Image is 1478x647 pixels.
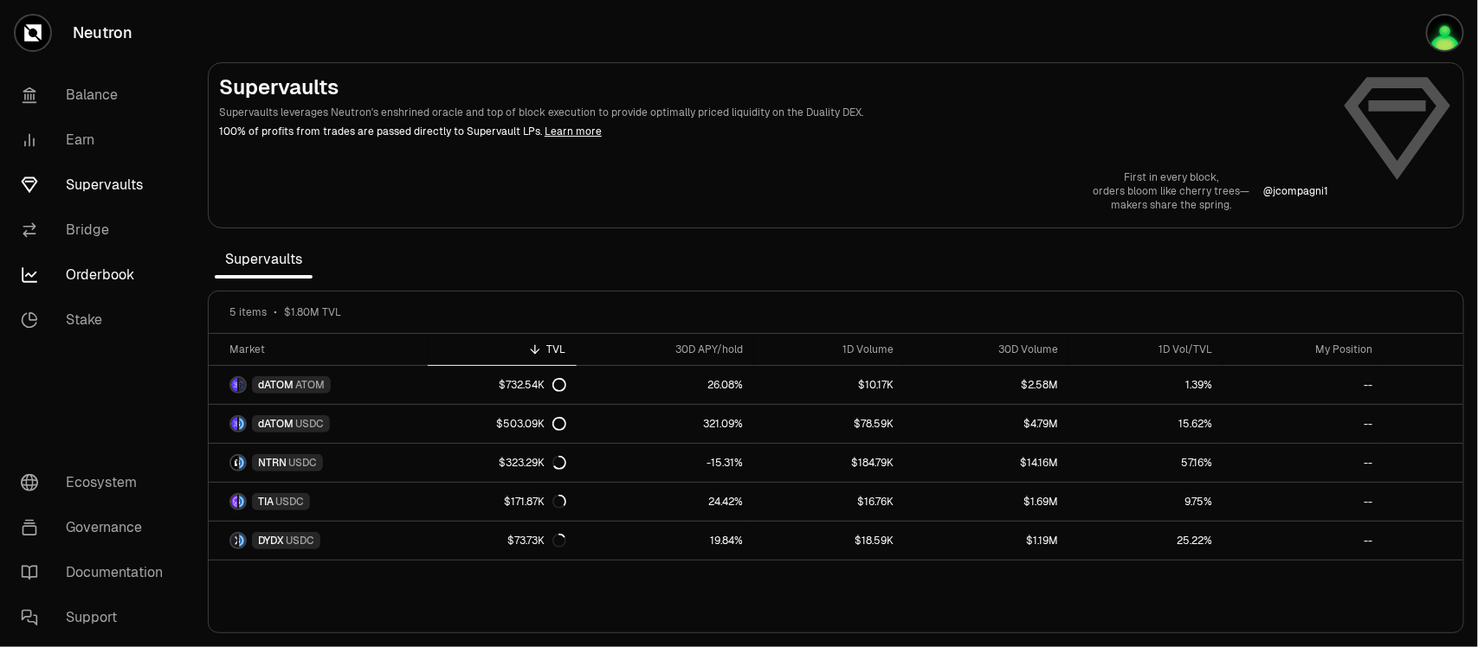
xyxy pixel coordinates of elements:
span: DYDX [258,534,284,548]
a: Governance [7,505,187,550]
a: Support [7,595,187,640]
div: TVL [438,343,566,356]
h2: Supervaults [219,74,1328,101]
a: $1.69M [904,483,1068,521]
span: USDC [288,456,317,470]
a: -15.31% [577,444,754,482]
p: @ jcompagni1 [1263,184,1328,198]
span: ATOM [295,378,325,392]
a: Learn more [545,125,602,138]
a: 24.42% [577,483,754,521]
a: Supervaults [7,163,187,208]
a: $2.58M [904,366,1068,404]
div: 30D APY/hold [587,343,744,356]
img: USDC Logo [239,534,245,548]
div: 1D Vol/TVL [1079,343,1212,356]
a: $16.76K [753,483,903,521]
div: $73.73K [508,534,566,548]
div: $323.29K [500,456,566,470]
img: USDC Logo [239,417,245,431]
span: USDC [286,534,314,548]
p: First in every block, [1093,170,1249,184]
span: NTRN [258,456,287,470]
span: Supervaults [215,242,313,277]
div: $732.54K [500,378,566,392]
div: $171.87K [505,495,566,509]
span: USDC [295,417,324,431]
p: orders bloom like cherry trees— [1093,184,1249,198]
img: USDC Logo [239,456,245,470]
img: dATOM Logo [231,378,237,392]
a: 19.84% [577,522,754,560]
a: -- [1223,522,1383,560]
a: Ecosystem [7,460,187,505]
p: makers share the spring. [1093,198,1249,212]
span: dATOM [258,378,294,392]
img: TIA Logo [231,495,237,509]
a: First in every block,orders bloom like cherry trees—makers share the spring. [1093,170,1249,212]
a: $10.17K [753,366,903,404]
a: $1.19M [904,522,1068,560]
a: $171.87K [428,483,577,521]
div: 1D Volume [764,343,893,356]
a: $184.79K [753,444,903,482]
a: $4.79M [904,405,1068,443]
a: dATOM LogoUSDC LogodATOMUSDC [209,405,428,443]
img: USDC Logo [239,495,245,509]
a: $78.59K [753,405,903,443]
a: NTRN LogoUSDC LogoNTRNUSDC [209,444,428,482]
img: DYDX Logo [231,534,237,548]
a: 9.75% [1068,483,1223,521]
a: $503.09K [428,405,577,443]
a: 1.39% [1068,366,1223,404]
span: USDC [275,495,304,509]
a: Earn [7,118,187,163]
a: $73.73K [428,522,577,560]
span: $1.80M TVL [284,305,341,319]
span: TIA [258,495,274,509]
a: 15.62% [1068,405,1223,443]
img: Dilay [1428,16,1462,50]
a: 25.22% [1068,522,1223,560]
a: $18.59K [753,522,903,560]
a: Stake [7,298,187,343]
a: 57.16% [1068,444,1223,482]
img: ATOM Logo [239,378,245,392]
a: Orderbook [7,253,187,298]
div: $503.09K [497,417,566,431]
a: dATOM LogoATOM LogodATOMATOM [209,366,428,404]
a: -- [1223,405,1383,443]
a: @jcompagni1 [1263,184,1328,198]
p: Supervaults leverages Neutron's enshrined oracle and top of block execution to provide optimally ... [219,105,1328,120]
a: Documentation [7,550,187,595]
a: $732.54K [428,366,577,404]
img: NTRN Logo [231,456,237,470]
a: DYDX LogoUSDC LogoDYDXUSDC [209,522,428,560]
a: -- [1223,366,1383,404]
a: Balance [7,73,187,118]
a: $14.16M [904,444,1068,482]
div: 30D Volume [914,343,1058,356]
div: My Position [1233,343,1372,356]
a: TIA LogoUSDC LogoTIAUSDC [209,483,428,521]
a: -- [1223,483,1383,521]
span: 5 items [229,305,267,319]
a: $323.29K [428,444,577,482]
a: -- [1223,444,1383,482]
a: 26.08% [577,366,754,404]
span: dATOM [258,417,294,431]
div: Market [229,343,417,356]
a: Bridge [7,208,187,253]
p: 100% of profits from trades are passed directly to Supervault LPs. [219,124,1328,139]
img: dATOM Logo [231,417,237,431]
a: 321.09% [577,405,754,443]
